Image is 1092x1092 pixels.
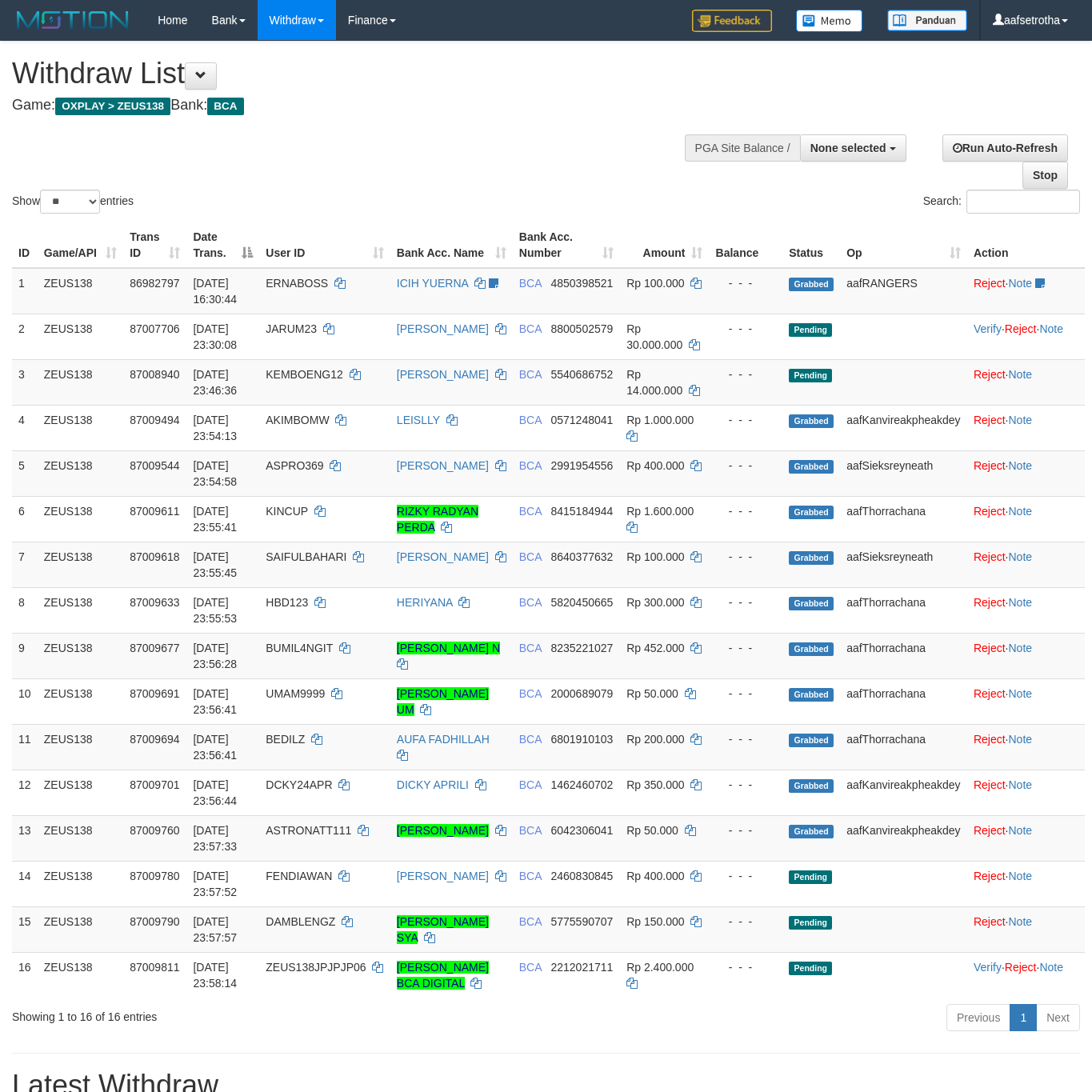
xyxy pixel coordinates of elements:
[626,505,694,518] span: Rp 1.600.000
[550,733,613,746] span: Copy 6801910103 to clipboard
[12,405,38,450] td: 4
[12,861,38,906] td: 14
[38,268,123,314] td: ZEUS138
[12,190,134,214] label: Show entries
[130,824,179,837] span: 87009760
[40,190,100,214] select: Showentries
[967,952,1085,998] td: · ·
[266,778,332,791] span: DCKY24APR
[626,778,684,791] span: Rp 350.000
[519,414,542,426] span: BCA
[519,961,542,974] span: BCA
[1008,550,1032,563] a: Note
[266,687,325,700] span: UMAM9999
[130,368,179,381] span: 87008940
[923,190,1080,214] label: Search:
[715,822,776,838] div: - - -
[966,190,1080,214] input: Search:
[130,414,179,426] span: 87009494
[789,278,834,291] span: Grabbed
[974,642,1006,654] a: Reject
[789,779,834,793] span: Grabbed
[38,678,123,724] td: ZEUS138
[550,870,613,882] span: Copy 2460830845 to clipboard
[519,277,542,290] span: BCA
[789,825,834,838] span: Grabbed
[193,733,237,762] span: [DATE] 23:56:41
[942,134,1068,162] a: Run Auto-Refresh
[626,322,682,351] span: Rp 30.000.000
[193,596,237,625] span: [DATE] 23:55:53
[12,724,38,770] td: 11
[550,459,613,472] span: Copy 2991954556 to clipboard
[397,778,469,791] a: DICKY APRILI
[12,98,712,114] h4: Game: Bank:
[974,277,1006,290] a: Reject
[130,870,179,882] span: 87009780
[1008,733,1032,746] a: Note
[397,642,500,654] a: [PERSON_NAME] N
[715,458,776,474] div: - - -
[266,870,332,882] span: FENDIAWAN
[193,505,237,534] span: [DATE] 23:55:41
[789,460,834,474] span: Grabbed
[397,915,489,944] a: [PERSON_NAME] SYA
[397,870,489,882] a: [PERSON_NAME]
[887,10,967,31] img: panduan.png
[840,770,967,815] td: aafKanvireakpheakdey
[38,770,123,815] td: ZEUS138
[626,596,684,609] span: Rp 300.000
[193,277,237,306] span: [DATE] 16:30:44
[967,633,1085,678] td: ·
[519,322,542,335] span: BCA
[715,868,776,884] div: - - -
[130,550,179,563] span: 87009618
[800,134,906,162] button: None selected
[967,314,1085,359] td: · ·
[38,314,123,359] td: ZEUS138
[789,323,832,337] span: Pending
[266,961,366,974] span: ZEUS138JPJPJP06
[1022,162,1068,189] a: Stop
[789,414,834,428] span: Grabbed
[519,915,542,928] span: BCA
[974,505,1006,518] a: Reject
[789,688,834,702] span: Grabbed
[1008,778,1032,791] a: Note
[38,587,123,633] td: ZEUS138
[550,961,613,974] span: Copy 2212021711 to clipboard
[715,959,776,975] div: - - -
[1008,870,1032,882] a: Note
[550,687,613,700] span: Copy 2000689079 to clipboard
[974,733,1006,746] a: Reject
[974,687,1006,700] a: Reject
[715,503,776,519] div: - - -
[840,633,967,678] td: aafThorrachana
[840,542,967,587] td: aafSieksreyneath
[550,414,613,426] span: Copy 0571248041 to clipboard
[38,222,123,268] th: Game/API: activate to sort column ascending
[193,368,237,397] span: [DATE] 23:46:36
[626,277,684,290] span: Rp 100.000
[390,222,513,268] th: Bank Acc. Name: activate to sort column ascending
[626,687,678,700] span: Rp 50.000
[626,824,678,837] span: Rp 50.000
[12,359,38,405] td: 3
[12,906,38,952] td: 15
[38,542,123,587] td: ZEUS138
[626,459,684,472] span: Rp 400.000
[974,870,1006,882] a: Reject
[12,678,38,724] td: 10
[130,961,179,974] span: 87009811
[709,222,782,268] th: Balance
[967,770,1085,815] td: ·
[796,10,863,32] img: Button%20Memo.svg
[397,961,489,990] a: [PERSON_NAME] BCA DIGITAL
[519,824,542,837] span: BCA
[550,322,613,335] span: Copy 8800502579 to clipboard
[266,322,317,335] span: JARUM23
[12,633,38,678] td: 9
[193,550,237,579] span: [DATE] 23:55:45
[974,915,1006,928] a: Reject
[550,596,613,609] span: Copy 5820450665 to clipboard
